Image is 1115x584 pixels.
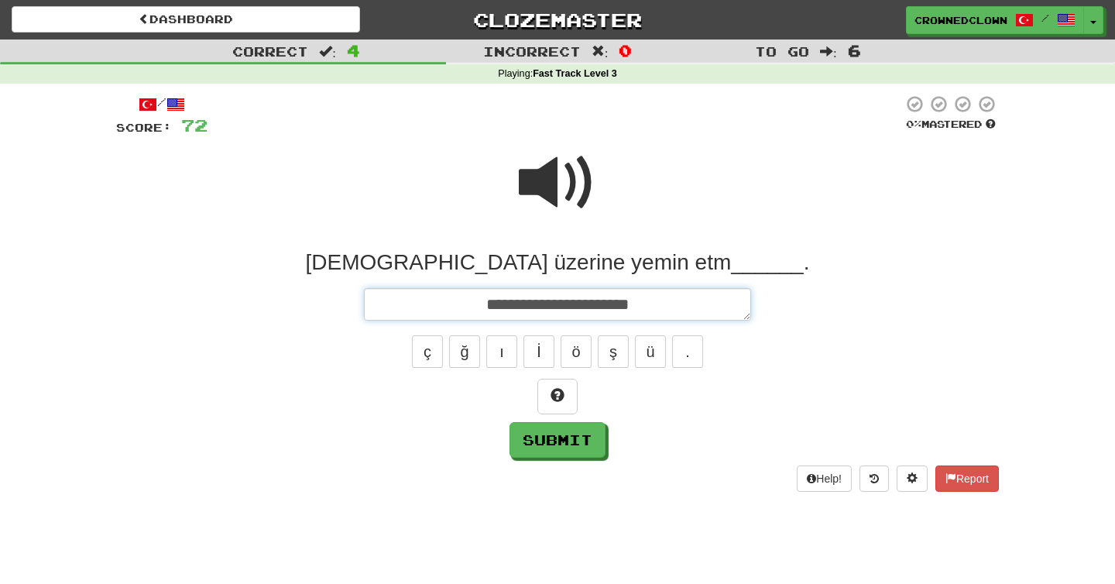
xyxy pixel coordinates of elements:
[383,6,732,33] a: Clozemaster
[1041,12,1049,23] span: /
[533,68,617,79] strong: Fast Track Level 3
[116,121,172,134] span: Score:
[906,6,1084,34] a: CrownedClown /
[906,118,921,130] span: 0 %
[523,335,554,368] button: İ
[755,43,809,59] span: To go
[598,335,629,368] button: ş
[635,335,666,368] button: ü
[820,45,837,58] span: :
[859,465,889,492] button: Round history (alt+y)
[116,249,999,277] div: [DEMOGRAPHIC_DATA] üzerine yemin etm______.
[116,94,208,114] div: /
[935,465,999,492] button: Report
[483,43,581,59] span: Incorrect
[347,41,360,60] span: 4
[903,118,999,132] div: Mastered
[412,335,443,368] button: ç
[672,335,703,368] button: .
[319,45,336,58] span: :
[592,45,609,58] span: :
[561,335,592,368] button: ö
[848,41,861,60] span: 6
[486,335,517,368] button: ı
[12,6,360,33] a: Dashboard
[537,379,578,414] button: Hint!
[232,43,308,59] span: Correct
[914,13,1007,27] span: CrownedClown
[619,41,632,60] span: 0
[181,115,208,135] span: 72
[797,465,852,492] button: Help!
[449,335,480,368] button: ğ
[509,422,606,458] button: Submit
